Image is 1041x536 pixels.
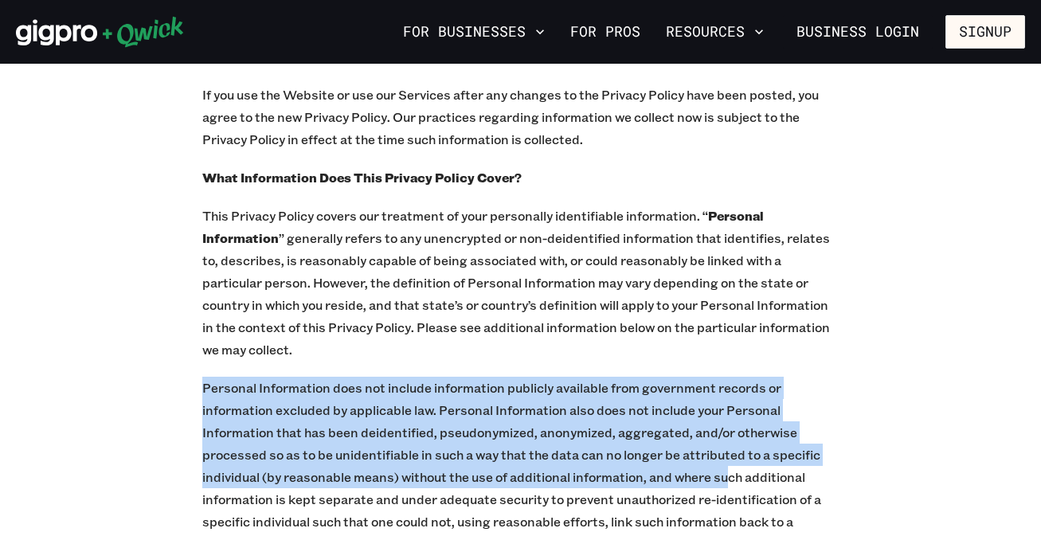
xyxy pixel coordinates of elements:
button: Signup [945,15,1025,49]
a: Business Login [783,15,933,49]
p: This Privacy Policy covers our treatment of your personally identifiable information. “ ” general... [202,205,839,361]
button: For Businesses [397,18,551,45]
a: For Pros [564,18,647,45]
b: What Information Does This Privacy Policy Cover? [202,169,522,186]
button: Resources [659,18,770,45]
p: If you use the Website or use our Services after any changes to the Privacy Policy have been post... [202,84,839,151]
